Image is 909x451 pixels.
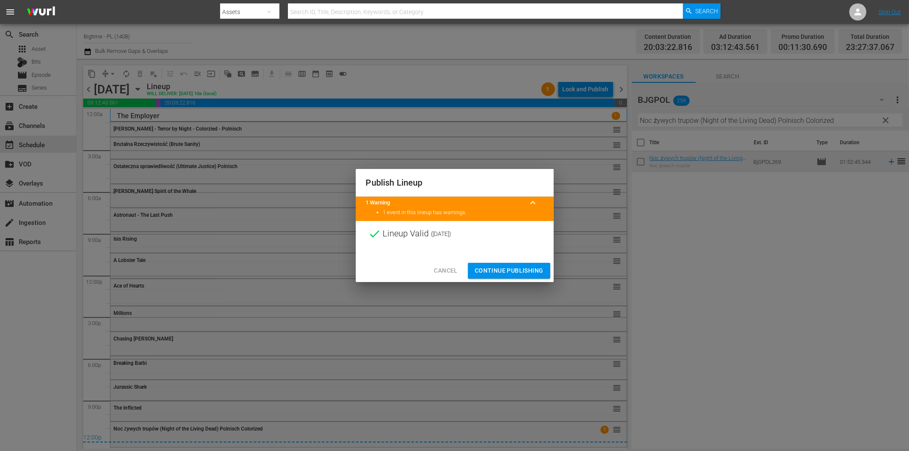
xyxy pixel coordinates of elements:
span: menu [5,7,15,17]
a: Sign Out [879,9,901,15]
div: Lineup Valid [356,221,554,247]
span: Search [695,3,718,19]
button: Continue Publishing [468,263,550,279]
img: ans4CAIJ8jUAAAAAAAAAAAAAAAAAAAAAAAAgQb4GAAAAAAAAAAAAAAAAAAAAAAAAJMjXAAAAAAAAAAAAAAAAAAAAAAAAgAT5G... [20,2,61,22]
span: Cancel [434,265,457,276]
span: keyboard_arrow_up [528,198,538,208]
button: keyboard_arrow_up [523,192,543,213]
li: 1 event in this lineup has warnings. [383,209,543,217]
button: Cancel [427,263,464,279]
title: 1 Warning [366,199,523,207]
span: ( [DATE] ) [431,227,452,240]
span: Continue Publishing [475,265,543,276]
h2: Publish Lineup [366,176,543,189]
